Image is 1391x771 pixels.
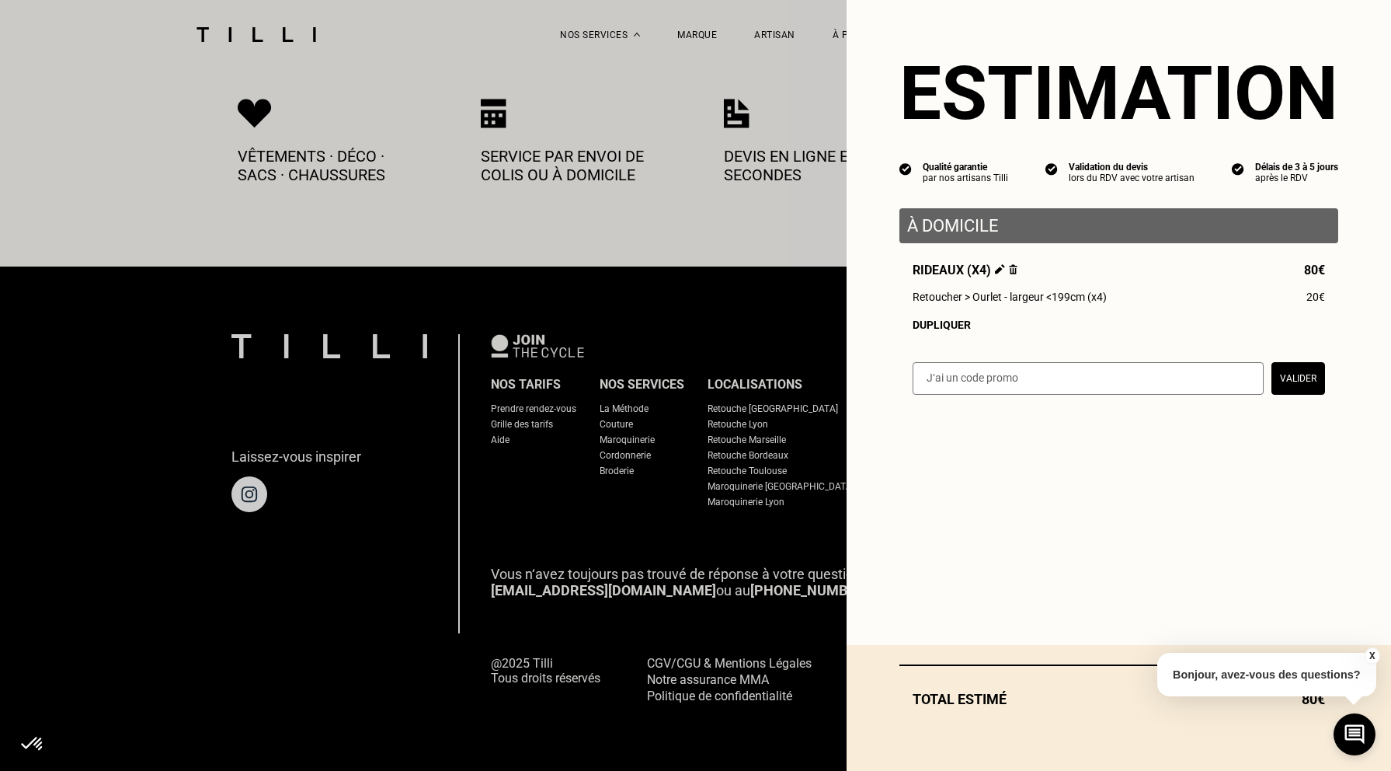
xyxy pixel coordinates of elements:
[1045,162,1058,176] img: icon list info
[1255,162,1338,173] div: Délais de 3 à 5 jours
[1304,263,1325,277] span: 80€
[1009,264,1017,274] img: Supprimer
[913,291,1107,303] span: Retoucher > Ourlet - largeur <199cm (x4)
[1232,162,1244,176] img: icon list info
[995,264,1005,274] img: Éditer
[923,162,1008,173] div: Qualité garantie
[899,50,1338,137] section: Estimation
[1069,173,1195,183] div: lors du RDV avec votre artisan
[1364,647,1379,665] button: X
[907,216,1330,235] p: À domicile
[913,319,1325,331] div: Dupliquer
[1306,291,1325,303] span: 20€
[913,362,1264,395] input: J‘ai un code promo
[1271,362,1325,395] button: Valider
[899,162,912,176] img: icon list info
[923,173,1008,183] div: par nos artisans Tilli
[913,263,1017,277] span: Rideaux (x4)
[1255,173,1338,183] div: après le RDV
[1157,653,1376,696] p: Bonjour, avez-vous des questions?
[1069,162,1195,173] div: Validation du devis
[899,691,1338,707] div: Total estimé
